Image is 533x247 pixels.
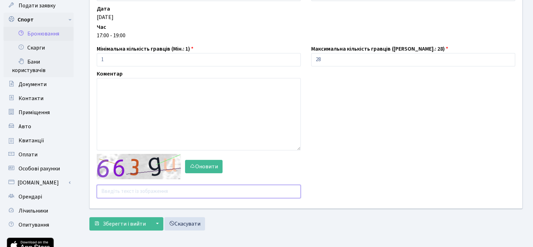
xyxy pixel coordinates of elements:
span: Подати заявку [19,2,55,9]
a: Авто [4,119,74,134]
a: Спорт [4,13,74,27]
span: Контакти [19,95,43,102]
a: Особові рахунки [4,162,74,176]
span: Особові рахунки [19,165,60,173]
a: Орендарі [4,190,74,204]
a: Контакти [4,91,74,105]
label: Мінімальна кількість гравців (Мін.: 1) [97,45,193,53]
span: Орендарі [19,193,42,201]
a: Бани користувачів [4,55,74,77]
a: Оплати [4,148,74,162]
span: Опитування [19,221,49,229]
span: Документи [19,80,47,88]
button: Зберегти і вийти [89,217,150,230]
a: Приміщення [4,105,74,119]
label: Час [97,23,106,31]
div: [DATE] [97,13,515,21]
input: Введіть текст із зображення [97,185,301,198]
a: [DOMAIN_NAME] [4,176,74,190]
a: Опитування [4,218,74,232]
img: default [97,154,181,179]
span: Лічильники [19,207,48,215]
label: Коментар [97,70,123,78]
a: Документи [4,77,74,91]
label: Дата [97,5,110,13]
span: Зберегти і вийти [103,220,146,228]
a: Бронювання [4,27,74,41]
div: 17:00 - 19:00 [97,31,515,40]
label: Максимальна кількість гравців ([PERSON_NAME].: 28) [311,45,448,53]
a: Лічильники [4,204,74,218]
button: Оновити [185,160,223,173]
span: Приміщення [19,109,50,116]
span: Квитанції [19,137,44,144]
a: Квитанції [4,134,74,148]
span: Авто [19,123,31,130]
span: Оплати [19,151,37,158]
a: Скасувати [164,217,205,230]
a: Скарги [4,41,74,55]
